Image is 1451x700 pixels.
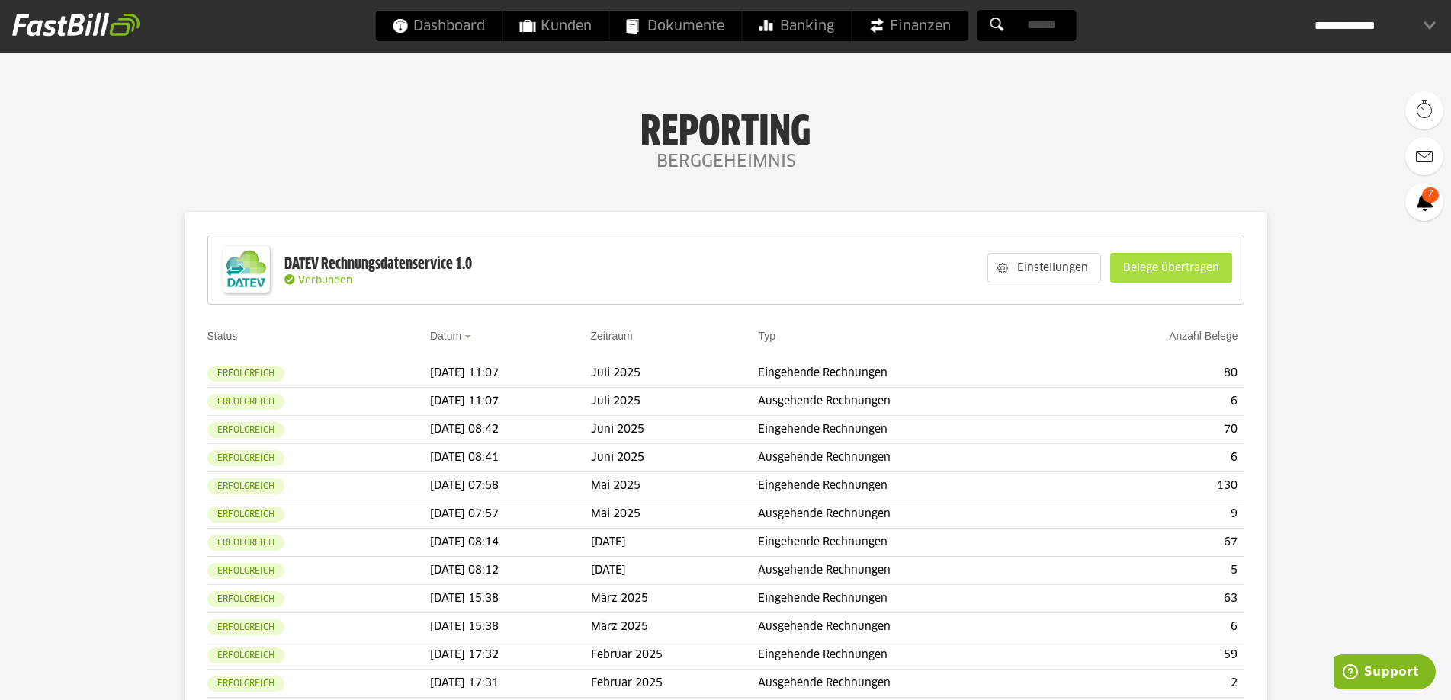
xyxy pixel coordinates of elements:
td: Eingehende Rechnungen [758,416,1068,444]
img: sort_desc.gif [464,335,474,338]
td: 130 [1069,472,1244,500]
td: Eingehende Rechnungen [758,529,1068,557]
td: Eingehende Rechnungen [758,360,1068,388]
td: Mai 2025 [591,472,759,500]
sl-badge: Erfolgreich [207,676,284,692]
td: Juli 2025 [591,388,759,416]
span: Verbunden [298,276,352,286]
td: März 2025 [591,613,759,641]
td: [DATE] 15:38 [430,613,591,641]
span: Finanzen [868,11,951,41]
td: Ausgehende Rechnungen [758,444,1068,472]
sl-badge: Erfolgreich [207,450,284,466]
h1: Reporting [152,107,1299,147]
td: Juni 2025 [591,416,759,444]
td: [DATE] [591,557,759,585]
td: 59 [1069,641,1244,670]
td: 70 [1069,416,1244,444]
a: Status [207,330,238,342]
td: 5 [1069,557,1244,585]
td: Ausgehende Rechnungen [758,613,1068,641]
a: Dashboard [375,11,502,41]
span: 7 [1422,187,1439,203]
span: Kunden [519,11,592,41]
a: Kunden [502,11,608,41]
a: Dokumente [609,11,741,41]
td: Ausgehende Rechnungen [758,388,1068,416]
sl-badge: Erfolgreich [207,535,284,551]
td: Juli 2025 [591,360,759,388]
td: [DATE] 08:12 [430,557,591,585]
iframe: Öffnet ein Widget, in dem Sie weitere Informationen finden [1334,654,1436,692]
td: Februar 2025 [591,641,759,670]
a: 7 [1405,183,1443,221]
a: Banking [742,11,851,41]
sl-badge: Erfolgreich [207,563,284,579]
td: Ausgehende Rechnungen [758,670,1068,698]
td: Juni 2025 [591,444,759,472]
td: [DATE] 08:14 [430,529,591,557]
sl-badge: Erfolgreich [207,478,284,494]
td: 80 [1069,360,1244,388]
a: Finanzen [852,11,968,41]
td: [DATE] 17:32 [430,641,591,670]
td: 6 [1069,444,1244,472]
img: fastbill_logo_white.png [12,12,140,37]
sl-badge: Erfolgreich [207,647,284,663]
td: [DATE] 15:38 [430,585,591,613]
sl-badge: Erfolgreich [207,394,284,410]
td: Februar 2025 [591,670,759,698]
img: DATEV-Datenservice Logo [216,239,277,300]
sl-badge: Erfolgreich [207,591,284,607]
td: [DATE] 08:42 [430,416,591,444]
span: Banking [759,11,834,41]
sl-badge: Erfolgreich [207,366,284,382]
a: Zeitraum [591,330,633,342]
td: Ausgehende Rechnungen [758,557,1068,585]
td: Mai 2025 [591,500,759,529]
sl-button: Belege übertragen [1110,253,1232,283]
td: Eingehende Rechnungen [758,641,1068,670]
td: [DATE] 17:31 [430,670,591,698]
a: Typ [758,330,775,342]
td: 63 [1069,585,1244,613]
td: 6 [1069,613,1244,641]
td: Ausgehende Rechnungen [758,500,1068,529]
td: [DATE] 07:58 [430,472,591,500]
a: Datum [430,330,461,342]
td: [DATE] 08:41 [430,444,591,472]
span: Dokumente [626,11,724,41]
td: 9 [1069,500,1244,529]
td: [DATE] 11:07 [430,360,591,388]
td: 6 [1069,388,1244,416]
div: DATEV Rechnungsdatenservice 1.0 [284,254,472,274]
td: Eingehende Rechnungen [758,585,1068,613]
span: Dashboard [392,11,485,41]
td: 67 [1069,529,1244,557]
td: 2 [1069,670,1244,698]
a: Anzahl Belege [1169,330,1238,342]
td: [DATE] 07:57 [430,500,591,529]
td: März 2025 [591,585,759,613]
sl-badge: Erfolgreich [207,619,284,635]
td: Eingehende Rechnungen [758,472,1068,500]
sl-badge: Erfolgreich [207,422,284,438]
td: [DATE] [591,529,759,557]
sl-badge: Erfolgreich [207,507,284,523]
td: [DATE] 11:07 [430,388,591,416]
sl-button: Einstellungen [987,253,1101,283]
